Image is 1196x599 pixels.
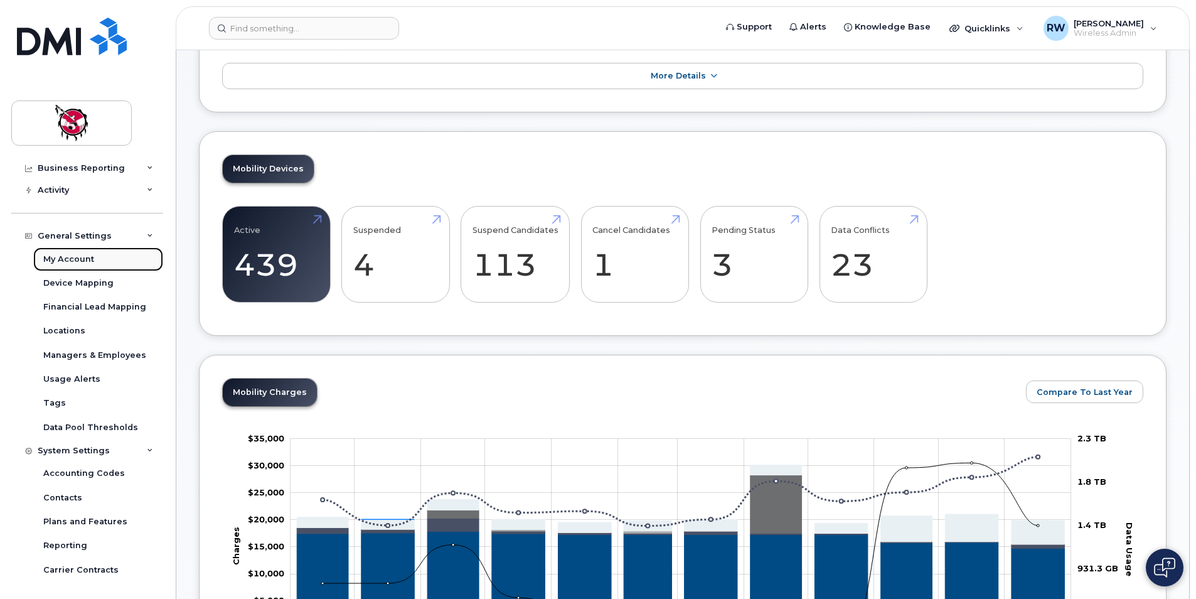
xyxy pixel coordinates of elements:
tspan: Charges [231,527,241,565]
span: RW [1047,21,1065,36]
g: $0 [248,541,284,551]
span: Quicklinks [964,23,1010,33]
a: Mobility Charges [223,379,317,406]
g: $0 [248,433,284,443]
a: Support [717,14,781,40]
g: $0 [248,487,284,497]
tspan: $20,000 [248,514,284,524]
tspan: 931.3 GB [1077,563,1118,573]
a: Active 439 [234,213,319,296]
a: Cancel Candidates 1 [592,213,677,296]
a: Alerts [781,14,835,40]
a: Suspended 4 [353,213,438,296]
g: $0 [248,568,284,578]
a: Data Conflicts 23 [831,213,916,296]
g: $0 [248,460,284,470]
a: Suspend Candidates 113 [473,213,558,296]
span: Alerts [800,21,826,33]
span: More Details [651,71,706,80]
tspan: Data Usage [1124,522,1135,576]
span: Compare To Last Year [1037,386,1133,398]
g: $0 [248,514,284,524]
g: Roaming [297,518,1064,548]
img: Open chat [1154,558,1175,578]
span: Knowledge Base [855,21,931,33]
span: Wireless Admin [1074,28,1144,38]
div: Quicklinks [941,16,1032,41]
tspan: 2.3 TB [1077,433,1106,443]
a: Mobility Devices [223,155,314,183]
span: [PERSON_NAME] [1074,18,1144,28]
tspan: $25,000 [248,487,284,497]
tspan: $30,000 [248,460,284,470]
tspan: $35,000 [248,433,284,443]
button: Compare To Last Year [1026,380,1143,403]
tspan: 1.8 TB [1077,477,1106,487]
input: Find something... [209,17,399,40]
g: Features [297,465,1064,544]
a: Pending Status 3 [712,213,796,296]
a: Knowledge Base [835,14,939,40]
div: Rhonda Wildman [1035,16,1166,41]
tspan: $15,000 [248,541,284,551]
span: Support [737,21,772,33]
tspan: $10,000 [248,568,284,578]
tspan: 1.4 TB [1077,520,1106,530]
